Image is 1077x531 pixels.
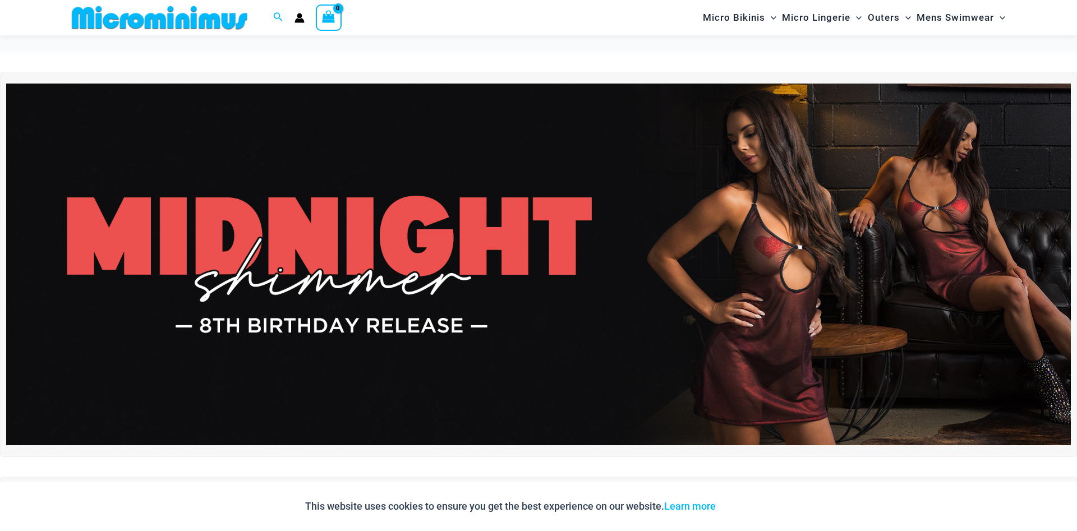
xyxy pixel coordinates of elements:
[664,500,716,512] a: Learn more
[994,3,1005,32] span: Menu Toggle
[900,3,911,32] span: Menu Toggle
[724,493,772,520] button: Accept
[273,11,283,25] a: Search icon link
[294,13,305,23] a: Account icon link
[868,3,900,32] span: Outers
[67,5,252,30] img: MM SHOP LOGO FLAT
[305,498,716,515] p: This website uses cookies to ensure you get the best experience on our website.
[850,3,862,32] span: Menu Toggle
[782,3,850,32] span: Micro Lingerie
[700,3,779,32] a: Micro BikinisMenu ToggleMenu Toggle
[698,2,1010,34] nav: Site Navigation
[703,3,765,32] span: Micro Bikinis
[865,3,914,32] a: OutersMenu ToggleMenu Toggle
[917,3,994,32] span: Mens Swimwear
[765,3,776,32] span: Menu Toggle
[914,3,1008,32] a: Mens SwimwearMenu ToggleMenu Toggle
[6,84,1071,445] img: Midnight Shimmer Red Dress
[316,4,342,30] a: View Shopping Cart, empty
[779,3,864,32] a: Micro LingerieMenu ToggleMenu Toggle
